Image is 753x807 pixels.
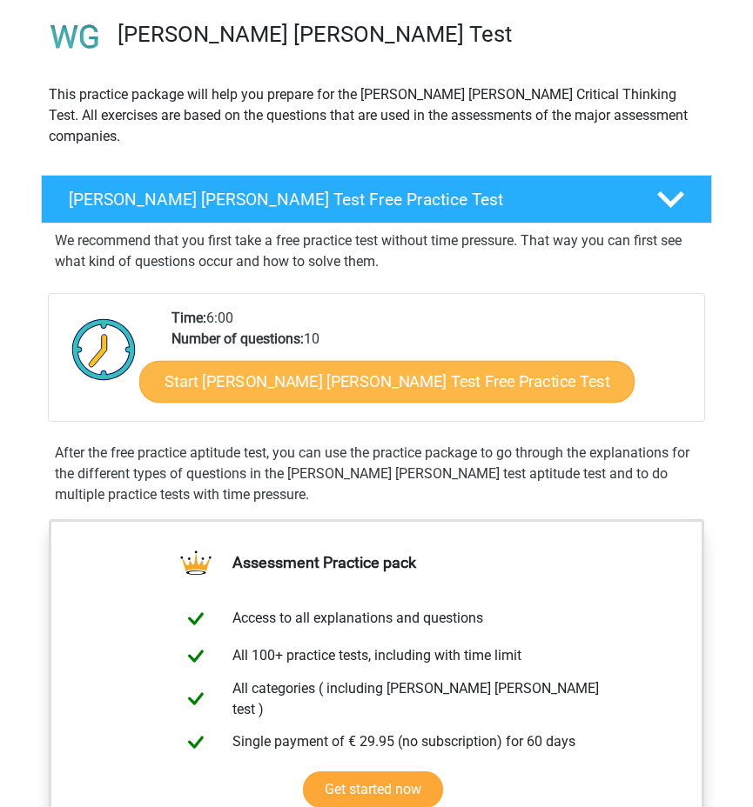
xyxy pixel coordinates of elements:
[34,175,719,223] a: [PERSON_NAME] [PERSON_NAME] Test Free Practice Test
[139,361,635,403] a: Start [PERSON_NAME] [PERSON_NAME] Test Free Practice Test
[42,4,109,70] img: watson glaser test
[48,443,705,505] div: After the free practice aptitude test, you can use the practice package to go through the explana...
[55,230,698,272] p: We recommend that you first take a free practice test without time pressure. That way you can fir...
[118,21,698,48] h3: [PERSON_NAME] [PERSON_NAME] Test
[63,308,145,390] img: Clock
[171,330,304,347] b: Number of questions:
[171,310,206,326] b: Time:
[49,84,704,147] p: This practice package will help you prepare for the [PERSON_NAME] [PERSON_NAME] Critical Thinking...
[158,308,703,421] div: 6:00 10
[69,190,631,210] h4: [PERSON_NAME] [PERSON_NAME] Test Free Practice Test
